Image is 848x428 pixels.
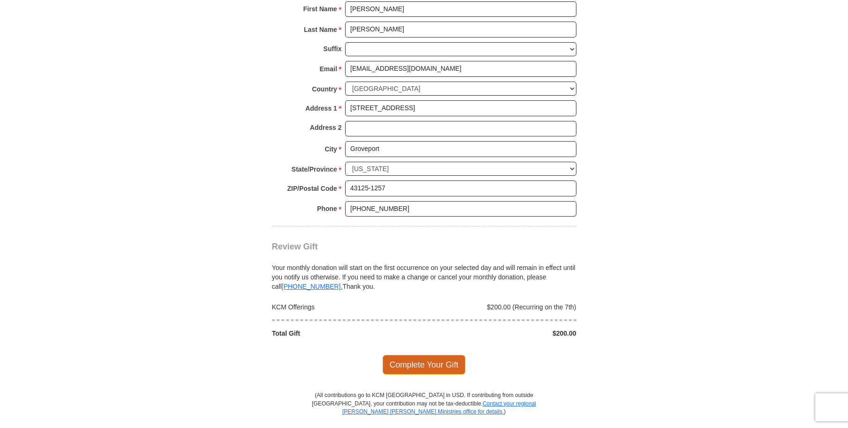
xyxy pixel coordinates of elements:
strong: Suffix [324,42,342,55]
strong: Address 2 [310,121,342,134]
div: Total Gift [267,329,424,338]
strong: Email [320,62,337,75]
div: KCM Offerings [267,302,424,312]
strong: State/Province [292,163,337,176]
div: $200.00 [424,329,582,338]
strong: Last Name [304,23,337,36]
strong: Country [312,83,337,96]
a: Contact your regional [PERSON_NAME] [PERSON_NAME] Ministries office for details. [342,400,536,415]
strong: First Name [303,2,337,15]
a: [PHONE_NUMBER]. [282,283,343,290]
strong: ZIP/Postal Code [287,182,337,195]
span: Review Gift [272,242,318,251]
div: Your monthly donation will start on the first occurrence on your selected day and will remain in ... [272,252,576,291]
strong: Phone [317,202,337,215]
strong: City [324,143,337,156]
span: Complete Your Gift [383,355,465,375]
strong: Address 1 [305,102,337,115]
span: $200.00 (Recurring on the 7th) [487,303,576,311]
